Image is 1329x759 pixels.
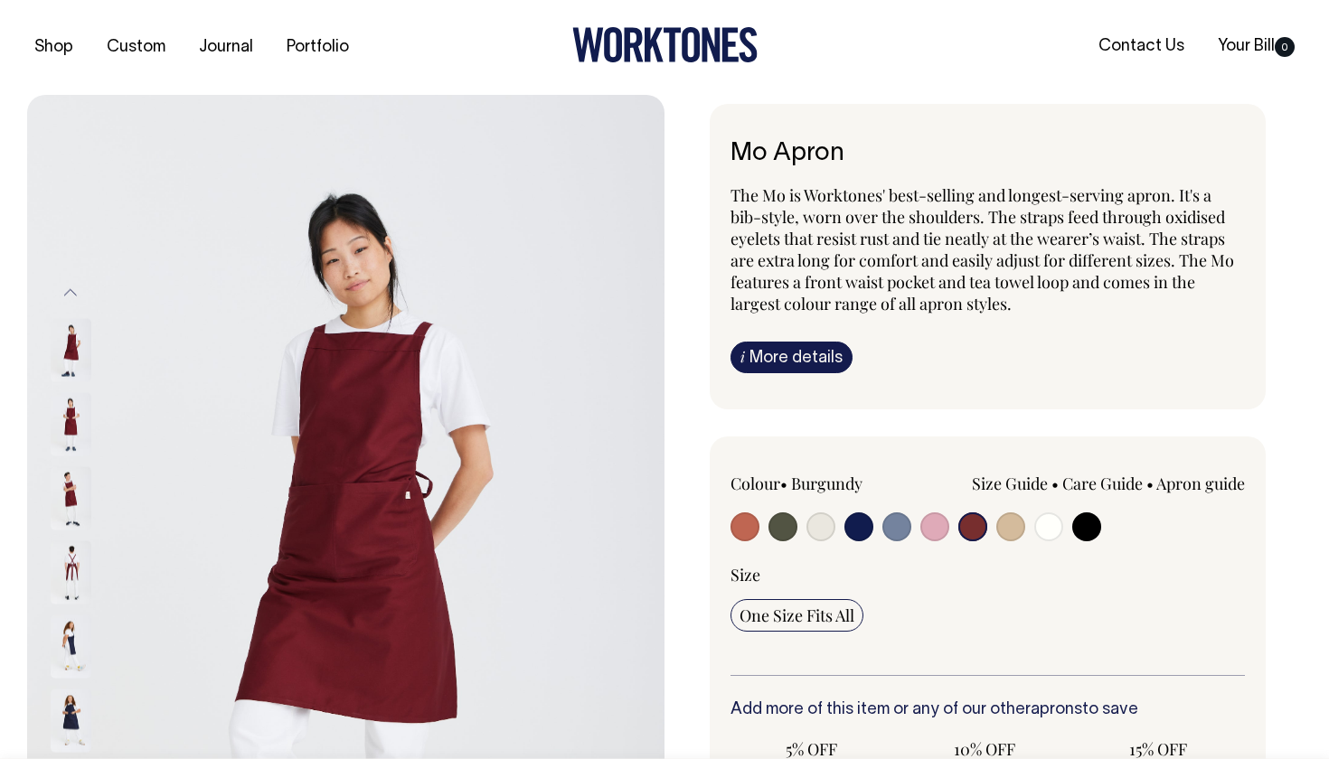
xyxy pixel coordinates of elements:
[1091,32,1192,61] a: Contact Us
[1146,473,1154,494] span: •
[740,604,854,626] span: One Size Fits All
[791,473,862,494] label: Burgundy
[51,318,91,381] img: burgundy
[51,540,91,604] img: burgundy
[972,473,1048,494] a: Size Guide
[279,33,356,62] a: Portfolio
[730,473,937,494] div: Colour
[780,473,787,494] span: •
[51,466,91,529] img: burgundy
[1031,702,1082,717] a: aprons
[1051,473,1059,494] span: •
[1156,473,1245,494] a: Apron guide
[192,33,260,62] a: Journal
[57,273,84,314] button: Previous
[51,392,91,455] img: burgundy
[51,614,91,678] img: dark-navy
[1062,473,1143,494] a: Care Guide
[27,33,80,62] a: Shop
[51,689,91,752] img: dark-navy
[730,564,1245,586] div: Size
[730,342,853,373] a: iMore details
[730,599,863,632] input: One Size Fits All
[99,33,173,62] a: Custom
[740,347,745,366] span: i
[1275,37,1295,57] span: 0
[730,184,1234,314] span: The Mo is Worktones' best-selling and longest-serving apron. It's a bib-style, worn over the shou...
[1211,32,1302,61] a: Your Bill0
[730,701,1245,719] h6: Add more of this item or any of our other to save
[730,140,1245,168] h6: Mo Apron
